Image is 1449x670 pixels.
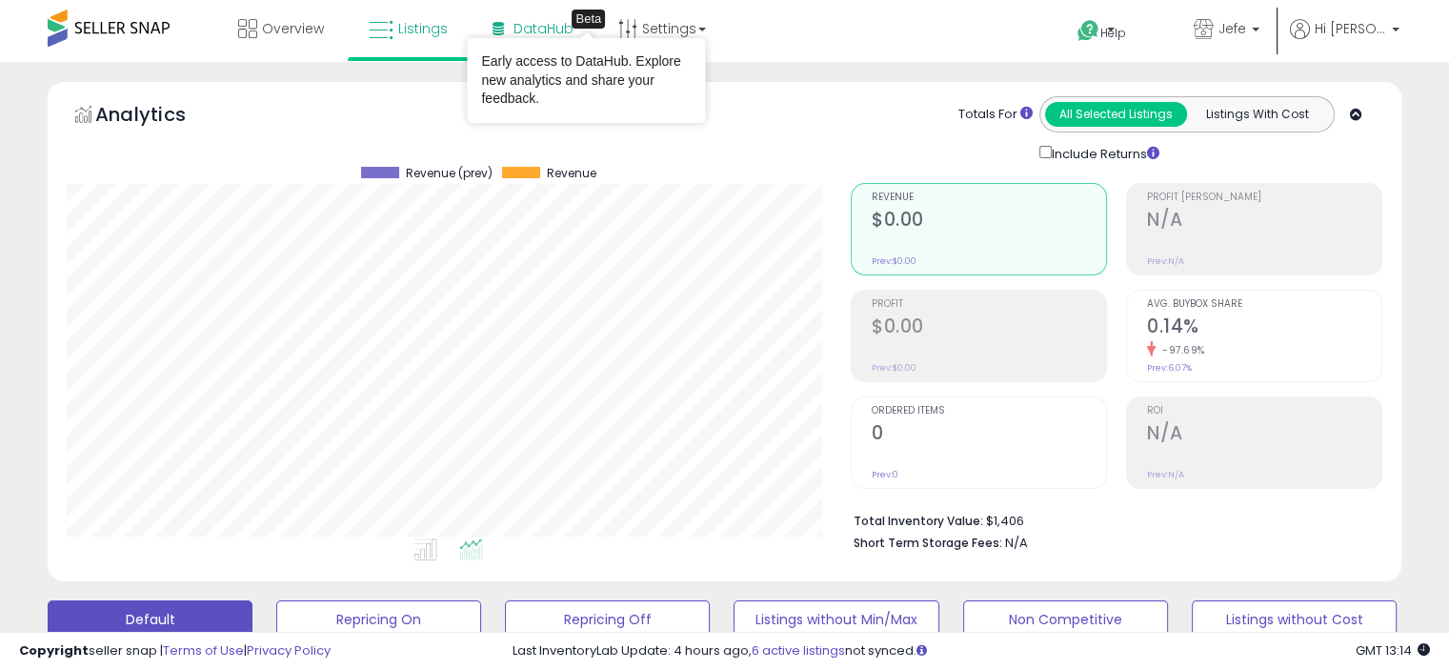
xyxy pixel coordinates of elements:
[1356,641,1430,660] span: 2025-08-17 13:14 GMT
[1290,19,1399,62] a: Hi [PERSON_NAME]
[963,600,1168,639] button: Non Competitive
[1147,209,1381,234] h2: N/A
[513,642,1430,660] div: Last InventoryLab Update: 4 hours ago, not synced.
[872,193,1106,203] span: Revenue
[1147,299,1381,310] span: Avg. Buybox Share
[1147,362,1192,374] small: Prev: 6.07%
[1186,102,1328,127] button: Listings With Cost
[1077,19,1100,43] i: Get Help
[872,209,1106,234] h2: $0.00
[262,19,324,38] span: Overview
[1147,315,1381,341] h2: 0.14%
[1045,102,1187,127] button: All Selected Listings
[505,600,710,639] button: Repricing Off
[734,600,938,639] button: Listings without Min/Max
[48,600,252,639] button: Default
[163,641,244,660] a: Terms of Use
[872,255,916,267] small: Prev: $0.00
[872,299,1106,310] span: Profit
[854,513,983,529] b: Total Inventory Value:
[1147,406,1381,416] span: ROI
[547,167,596,180] span: Revenue
[872,406,1106,416] span: Ordered Items
[572,10,605,29] div: Tooltip anchor
[1005,534,1028,552] span: N/A
[1025,142,1182,164] div: Include Returns
[1192,600,1397,639] button: Listings without Cost
[872,469,898,480] small: Prev: 0
[513,19,574,38] span: DataHub
[95,101,223,132] h5: Analytics
[1147,469,1184,480] small: Prev: N/A
[872,315,1106,341] h2: $0.00
[854,535,1002,551] b: Short Term Storage Fees:
[854,508,1368,531] li: $1,406
[247,641,331,660] a: Privacy Policy
[19,641,89,660] strong: Copyright
[398,19,448,38] span: Listings
[872,422,1106,448] h2: 0
[752,641,845,660] a: 6 active listings
[872,362,916,374] small: Prev: $0.00
[1156,343,1205,357] small: -97.69%
[1062,5,1163,62] a: Help
[19,642,331,660] div: seller snap | |
[1147,193,1381,203] span: Profit [PERSON_NAME]
[1147,255,1184,267] small: Prev: N/A
[406,167,493,180] span: Revenue (prev)
[276,600,481,639] button: Repricing On
[958,106,1033,124] div: Totals For
[1218,19,1246,38] span: Jefe
[481,52,691,109] div: Early access to DataHub. Explore new analytics and share your feedback.
[1315,19,1386,38] span: Hi [PERSON_NAME]
[1147,422,1381,448] h2: N/A
[1100,25,1126,41] span: Help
